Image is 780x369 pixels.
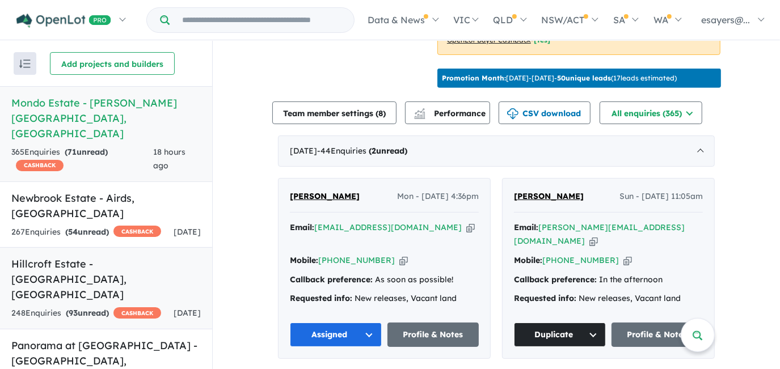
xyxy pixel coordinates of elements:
span: esayers@... [701,14,750,26]
div: As soon as possible! [290,273,479,287]
button: Performance [405,101,490,124]
button: Copy [399,255,408,266]
input: Try estate name, suburb, builder or developer [172,8,352,32]
span: CASHBACK [113,307,161,319]
button: All enquiries (365) [600,101,702,124]
button: Copy [466,222,475,234]
a: [PERSON_NAME][EMAIL_ADDRESS][DOMAIN_NAME] [514,222,685,246]
strong: ( unread) [369,146,407,156]
b: 50 unique leads [557,74,611,82]
strong: Mobile: [514,255,542,265]
u: OpenLot Buyer Cashback [447,36,531,44]
strong: Email: [514,222,538,232]
button: Add projects and builders [50,52,175,75]
span: 18 hours ago [153,147,185,171]
span: CASHBACK [113,226,161,237]
span: [Yes] [534,36,550,44]
span: Sun - [DATE] 11:05am [619,190,703,203]
a: Profile & Notes [387,323,479,347]
img: download icon [507,108,518,120]
button: Duplicate [514,323,606,347]
strong: Requested info: [514,293,576,303]
span: Performance [416,108,486,118]
span: - 44 Enquir ies [317,146,407,156]
span: CASHBACK [16,160,64,171]
div: 267 Enquir ies [11,226,161,239]
button: Copy [623,255,632,266]
div: New releases, Vacant land [514,292,703,306]
span: 93 [69,308,78,318]
span: Mon - [DATE] 4:36pm [397,190,479,203]
h5: Hillcroft Estate - [GEOGRAPHIC_DATA] , [GEOGRAPHIC_DATA] [11,256,201,302]
a: [EMAIL_ADDRESS][DOMAIN_NAME] [314,222,462,232]
h5: Newbrook Estate - Airds , [GEOGRAPHIC_DATA] [11,190,201,221]
strong: Callback preference: [290,274,373,285]
a: [PERSON_NAME] [290,190,360,203]
div: 248 Enquir ies [11,307,161,320]
button: Assigned [290,323,382,347]
img: line-chart.svg [415,108,425,114]
img: sort.svg [19,60,31,68]
strong: Callback preference: [514,274,597,285]
strong: ( unread) [66,308,109,318]
a: [PHONE_NUMBER] [318,255,395,265]
span: [DATE] [174,308,201,318]
span: 54 [68,227,78,237]
div: [DATE] [278,135,715,167]
p: [DATE] - [DATE] - ( 17 leads estimated) [442,73,677,83]
button: Copy [589,235,598,247]
div: New releases, Vacant land [290,292,479,306]
span: [PERSON_NAME] [290,191,360,201]
strong: Email: [290,222,314,232]
span: 2 [372,146,376,156]
strong: ( unread) [65,147,108,157]
a: [PERSON_NAME] [514,190,584,203]
button: CSV download [499,101,591,124]
img: Openlot PRO Logo White [16,14,111,28]
h5: Mondo Estate - [PERSON_NAME][GEOGRAPHIC_DATA] , [GEOGRAPHIC_DATA] [11,95,201,141]
b: Promotion Month: [442,74,506,82]
strong: ( unread) [65,227,109,237]
span: 8 [378,108,383,118]
div: In the afternoon [514,273,703,287]
button: Team member settings (8) [272,101,397,124]
span: [PERSON_NAME] [514,191,584,201]
a: [PHONE_NUMBER] [542,255,619,265]
strong: Requested info: [290,293,352,303]
a: Profile & Notes [612,323,703,347]
strong: Mobile: [290,255,318,265]
span: 71 [68,147,77,157]
div: 365 Enquir ies [11,146,153,173]
span: [DATE] [174,227,201,237]
img: bar-chart.svg [414,112,425,119]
